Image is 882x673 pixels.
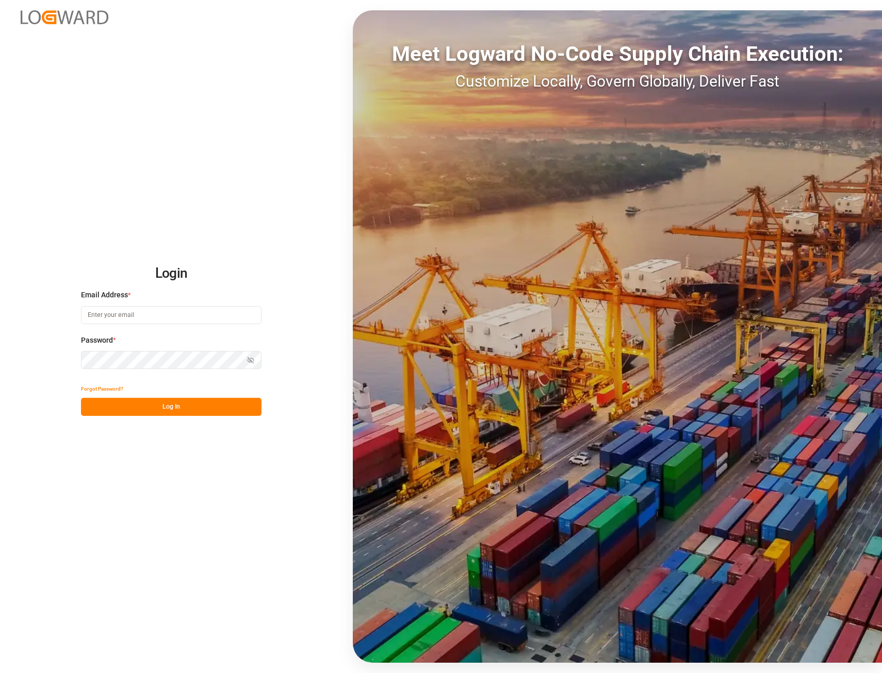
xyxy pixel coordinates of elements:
img: Logward_new_orange.png [21,10,108,24]
input: Enter your email [81,306,262,324]
span: Password [81,335,113,346]
button: Forgot Password? [81,380,123,398]
h2: Login [81,257,262,290]
span: Email Address [81,290,128,300]
button: Log In [81,398,262,416]
div: Meet Logward No-Code Supply Chain Execution: [353,39,882,70]
div: Customize Locally, Govern Globally, Deliver Fast [353,70,882,93]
